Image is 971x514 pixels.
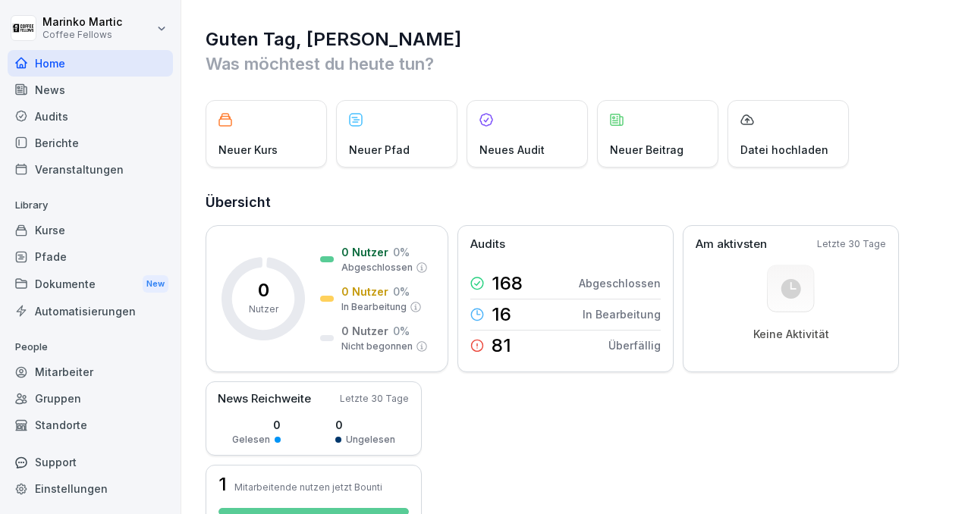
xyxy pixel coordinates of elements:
[610,142,683,158] p: Neuer Beitrag
[8,359,173,385] a: Mitarbeiter
[8,50,173,77] a: Home
[8,156,173,183] a: Veranstaltungen
[583,306,661,322] p: In Bearbeitung
[8,193,173,218] p: Library
[479,142,545,158] p: Neues Audit
[206,192,948,213] h2: Übersicht
[349,142,410,158] p: Neuer Pfad
[8,298,173,324] a: Automatisierungen
[8,412,173,438] a: Standorte
[492,274,523,293] p: 168
[579,275,661,291] p: Abgeschlossen
[8,270,173,298] a: DokumenteNew
[740,142,828,158] p: Datei hochladen
[346,433,395,447] p: Ungelesen
[341,323,388,339] p: 0 Nutzer
[341,261,413,274] p: Abgeschlossen
[42,16,122,29] p: Marinko Martic
[393,284,410,299] p: 0 %
[42,30,122,40] p: Coffee Fellows
[341,340,413,353] p: Nicht begonnen
[234,481,382,493] p: Mitarbeitende nutzen jetzt Bounti
[335,417,395,433] p: 0
[218,142,278,158] p: Neuer Kurs
[218,390,311,408] p: News Reichweite
[8,217,173,243] a: Kurse
[8,385,173,412] a: Gruppen
[232,433,270,447] p: Gelesen
[232,417,281,433] p: 0
[218,475,227,494] h3: 1
[753,328,829,341] p: Keine Aktivität
[393,323,410,339] p: 0 %
[8,449,173,475] div: Support
[341,300,407,314] p: In Bearbeitung
[340,392,409,406] p: Letzte 30 Tage
[206,27,948,52] h1: Guten Tag, [PERSON_NAME]
[341,244,388,260] p: 0 Nutzer
[817,237,886,251] p: Letzte 30 Tage
[8,475,173,502] a: Einstellungen
[608,337,661,353] p: Überfällig
[249,302,278,316] p: Nutzer
[143,275,168,293] div: New
[341,284,388,299] p: 0 Nutzer
[470,236,505,253] p: Audits
[8,335,173,359] p: People
[8,130,173,156] a: Berichte
[8,77,173,103] a: News
[696,236,767,253] p: Am aktivsten
[492,306,511,324] p: 16
[8,270,173,298] div: Dokumente
[206,52,948,76] p: Was möchtest du heute tun?
[258,281,269,299] p: 0
[8,243,173,270] a: Pfade
[492,337,511,355] p: 81
[8,103,173,130] a: Audits
[393,244,410,260] p: 0 %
